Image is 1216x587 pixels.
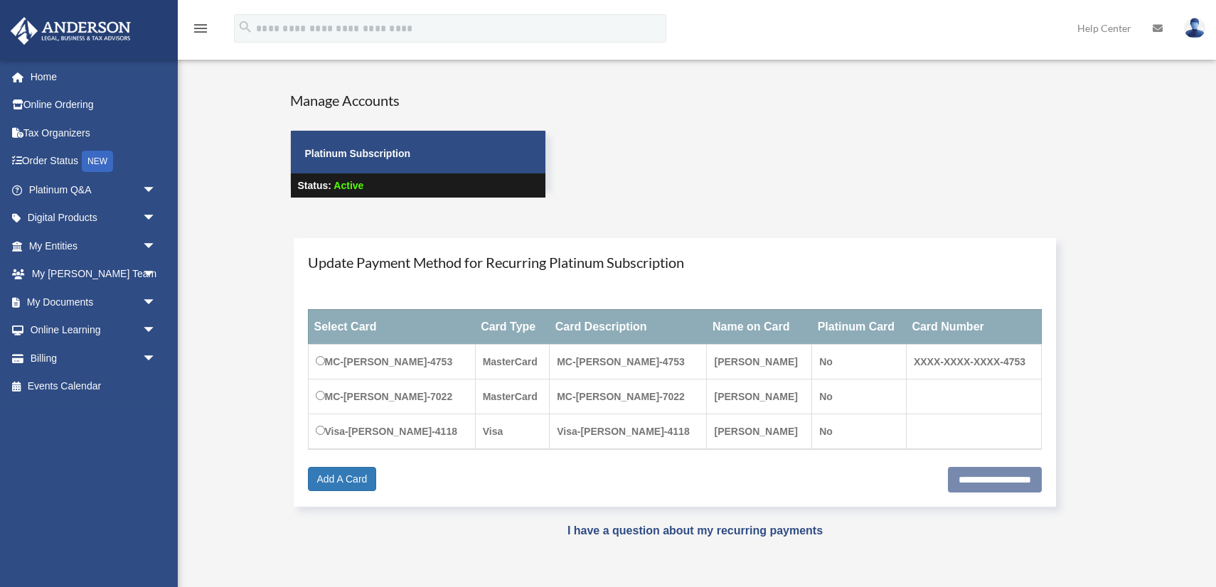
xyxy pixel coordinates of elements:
[475,309,550,344] th: Card Type
[10,204,178,232] a: Digital Productsarrow_drop_down
[10,344,178,372] a: Billingarrow_drop_down
[308,309,475,344] th: Select Card
[308,379,475,414] td: MC-[PERSON_NAME]-7022
[10,147,178,176] a: Order StatusNEW
[10,288,178,316] a: My Documentsarrow_drop_down
[707,309,812,344] th: Name on Card
[142,316,171,345] span: arrow_drop_down
[475,379,550,414] td: MasterCard
[308,414,475,449] td: Visa-[PERSON_NAME]-4118
[238,19,253,35] i: search
[142,232,171,261] span: arrow_drop_down
[10,316,178,345] a: Online Learningarrow_drop_down
[290,90,546,110] h4: Manage Accounts
[192,20,209,37] i: menu
[308,344,475,379] td: MC-[PERSON_NAME]-4753
[812,414,907,449] td: No
[550,379,707,414] td: MC-[PERSON_NAME]-7022
[142,288,171,317] span: arrow_drop_down
[1184,18,1205,38] img: User Pic
[567,524,823,537] a: I have a question about my recurring payments
[475,414,550,449] td: Visa
[812,379,907,414] td: No
[10,232,178,260] a: My Entitiesarrow_drop_down
[6,17,135,45] img: Anderson Advisors Platinum Portal
[10,260,178,289] a: My [PERSON_NAME] Teamarrow_drop_down
[305,148,411,159] strong: Platinum Subscription
[10,91,178,119] a: Online Ordering
[334,180,363,191] span: Active
[142,204,171,233] span: arrow_drop_down
[812,309,907,344] th: Platinum Card
[10,63,178,91] a: Home
[142,260,171,289] span: arrow_drop_down
[707,414,812,449] td: [PERSON_NAME]
[10,372,178,401] a: Events Calendar
[142,344,171,373] span: arrow_drop_down
[812,344,907,379] td: No
[550,344,707,379] td: MC-[PERSON_NAME]-4753
[906,309,1041,344] th: Card Number
[475,344,550,379] td: MasterCard
[308,467,377,491] a: Add A Card
[308,252,1042,272] h4: Update Payment Method for Recurring Platinum Subscription
[550,309,707,344] th: Card Description
[906,344,1041,379] td: XXXX-XXXX-XXXX-4753
[298,180,331,191] strong: Status:
[142,176,171,205] span: arrow_drop_down
[707,379,812,414] td: [PERSON_NAME]
[10,176,178,204] a: Platinum Q&Aarrow_drop_down
[82,151,113,172] div: NEW
[707,344,812,379] td: [PERSON_NAME]
[10,119,178,147] a: Tax Organizers
[192,25,209,37] a: menu
[550,414,707,449] td: Visa-[PERSON_NAME]-4118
